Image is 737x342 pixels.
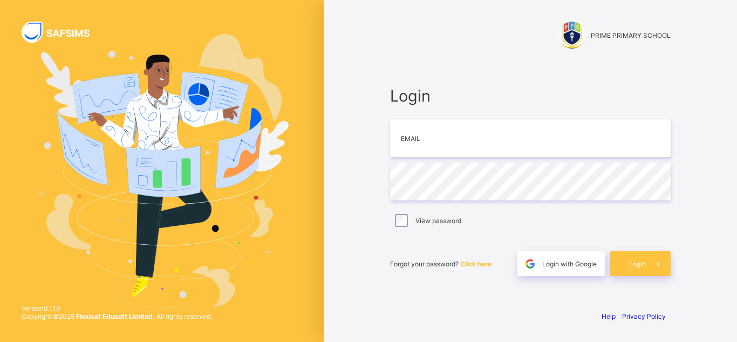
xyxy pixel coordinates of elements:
[602,312,616,320] a: Help
[22,312,212,320] span: Copyright © 2025 All rights reserved.
[35,34,289,307] img: Hero Image
[415,217,461,225] label: View password
[22,304,212,312] span: Version 0.1.19
[460,260,492,268] a: Click here
[629,260,646,268] span: Login
[76,312,155,320] strong: Flexisaf Edusoft Limited.
[591,31,671,39] span: PRIME PRIMARY SCHOOL
[542,260,597,268] span: Login with Google
[390,86,671,105] span: Login
[524,258,536,270] img: google.396cfc9801f0270233282035f929180a.svg
[622,312,666,320] a: Privacy Policy
[390,260,492,268] span: Forgot your password?
[22,22,103,43] img: SAFSIMS Logo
